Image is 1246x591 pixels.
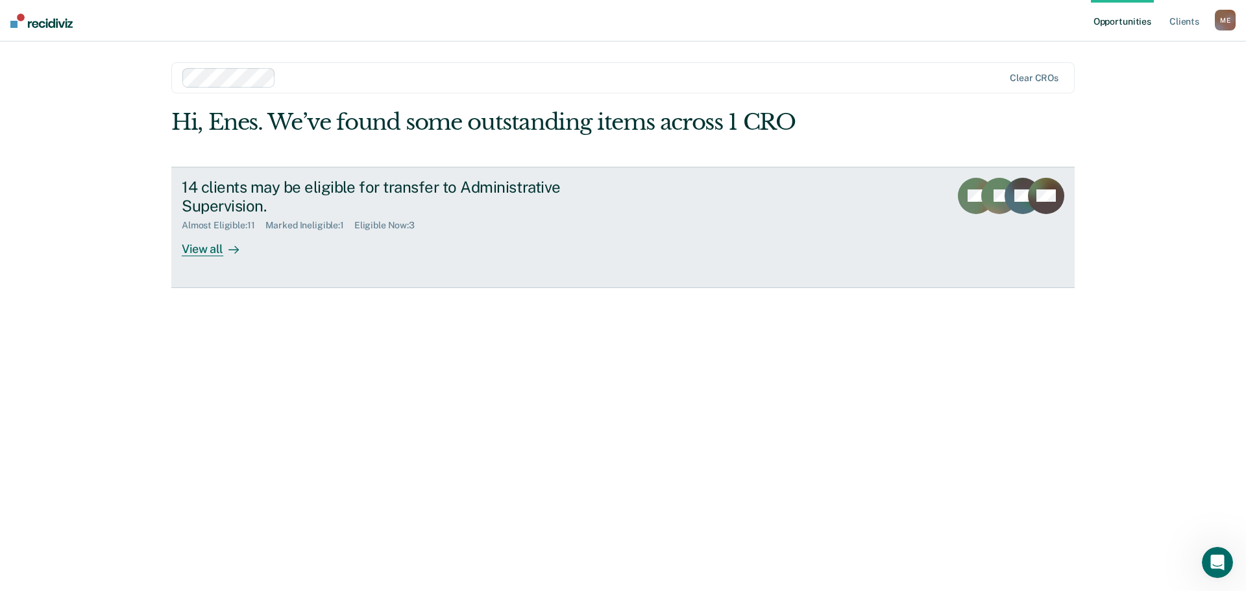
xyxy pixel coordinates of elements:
[182,231,254,256] div: View all
[1202,547,1233,578] iframe: Intercom live chat
[354,220,425,231] div: Eligible Now : 3
[171,109,894,136] div: Hi, Enes. We’ve found some outstanding items across 1 CRO
[171,167,1075,288] a: 14 clients may be eligible for transfer to Administrative Supervision.Almost Eligible:11Marked In...
[1215,10,1236,30] button: ME
[1215,10,1236,30] div: M E
[265,220,354,231] div: Marked Ineligible : 1
[10,14,73,28] img: Recidiviz
[182,220,265,231] div: Almost Eligible : 11
[1010,73,1058,84] div: Clear CROs
[182,178,637,215] div: 14 clients may be eligible for transfer to Administrative Supervision.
